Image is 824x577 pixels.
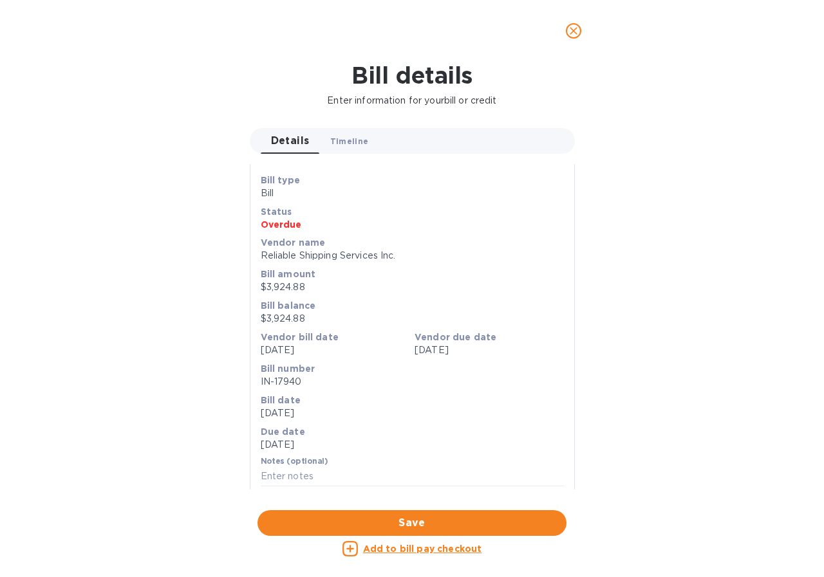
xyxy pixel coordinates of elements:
[261,218,564,231] p: Overdue
[261,249,564,262] p: Reliable Shipping Services Inc.
[261,332,339,342] b: Vendor bill date
[268,515,556,531] span: Save
[261,395,301,405] b: Bill date
[261,280,564,294] p: $3,924.88
[261,269,316,279] b: Bill amount
[271,132,310,150] span: Details
[257,510,566,536] button: Save
[261,375,564,389] p: IN-17940
[261,175,300,185] b: Bill type
[330,134,369,148] span: Timeline
[261,363,315,374] b: Bill number
[363,544,482,554] u: Add to bill pay checkout
[261,407,564,420] p: [DATE]
[415,343,564,357] p: [DATE]
[261,206,292,217] b: Status
[261,438,564,452] p: [DATE]
[261,467,564,486] input: Enter notes
[10,62,814,89] h1: Bill details
[261,187,564,200] p: Bill
[558,15,589,46] button: close
[261,343,410,357] p: [DATE]
[415,332,496,342] b: Vendor due date
[261,312,564,325] p: $3,924.88
[261,237,326,248] b: Vendor name
[261,426,305,437] b: Due date
[10,94,814,107] p: Enter information for your bill or credit
[261,458,328,466] label: Notes (optional)
[261,300,316,311] b: Bill balance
